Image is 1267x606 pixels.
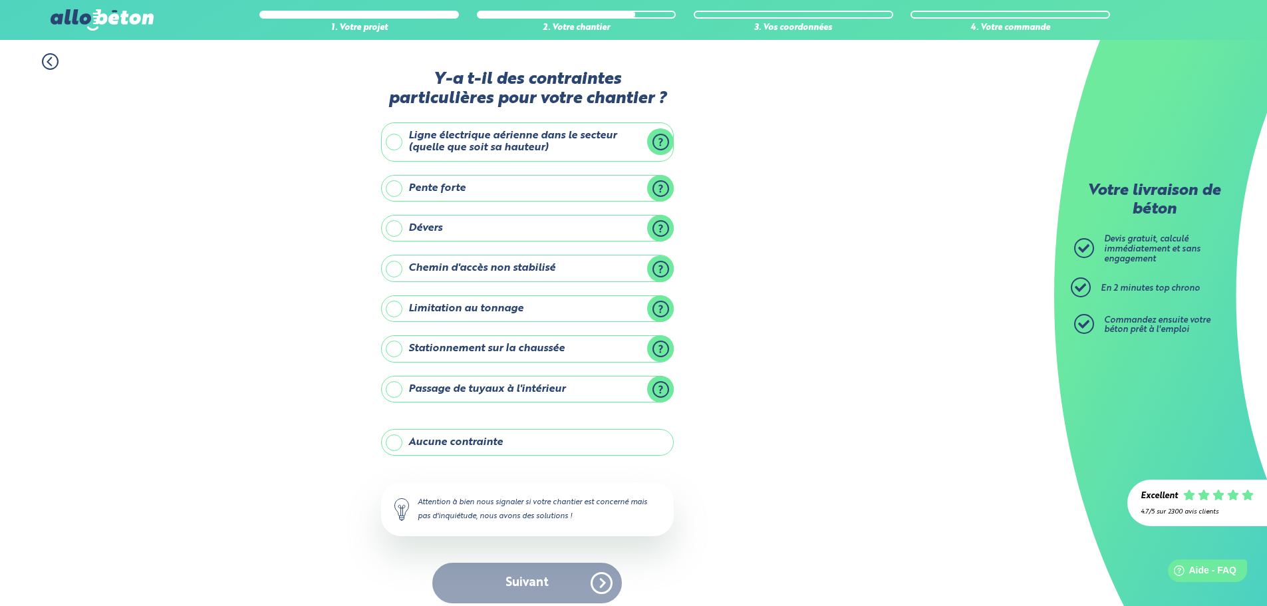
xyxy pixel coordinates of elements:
[1141,492,1178,502] div: Excellent
[1104,235,1200,263] span: Devis gratuit, calculé immédiatement et sans engagement
[1077,182,1230,219] p: Votre livraison de béton
[381,215,674,241] label: Dévers
[259,23,459,33] div: 1. Votre projet
[381,255,674,281] label: Chemin d'accès non stabilisé
[1149,554,1252,591] iframe: Help widget launcher
[694,23,893,33] div: 3. Vos coordonnées
[381,295,674,322] label: Limitation au tonnage
[1101,284,1200,293] span: En 2 minutes top chrono
[381,482,674,535] div: Attention à bien nous signaler si votre chantier est concerné mais pas d'inquiétude, nous avons d...
[1141,508,1254,516] div: 4.7/5 sur 2300 avis clients
[381,429,674,456] label: Aucune contrainte
[381,122,674,162] label: Ligne électrique aérienne dans le secteur (quelle que soit sa hauteur)
[381,70,674,109] label: Y-a t-il des contraintes particulières pour votre chantier ?
[1104,316,1210,335] span: Commandez ensuite votre béton prêt à l'emploi
[477,23,676,33] div: 2. Votre chantier
[381,175,674,202] label: Pente forte
[51,9,153,31] img: allobéton
[381,376,674,402] label: Passage de tuyaux à l'intérieur
[911,23,1110,33] div: 4. Votre commande
[381,335,674,362] label: Stationnement sur la chaussée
